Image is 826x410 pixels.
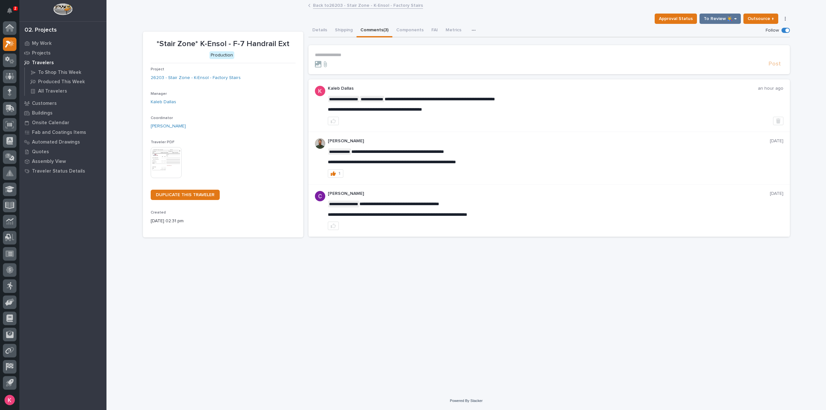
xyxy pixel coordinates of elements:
a: Onsite Calendar [19,118,106,127]
img: ACg8ocJFQJZtOpq0mXhEl6L5cbQXDkmdPAf0fdoBPnlMfqfX=s96-c [315,86,325,96]
p: Fab and Coatings Items [32,130,86,135]
div: 1 [338,171,340,176]
a: All Travelers [25,86,106,95]
a: Projects [19,48,106,58]
a: Back to26203 - Stair Zone - K-Ensol - Factory Stairs [313,1,423,9]
p: 2 [14,6,16,11]
a: My Work [19,38,106,48]
p: Traveler Status Details [32,168,85,174]
a: Fab and Coatings Items [19,127,106,137]
p: Produced This Week [38,79,85,85]
div: Notifications2 [8,8,16,18]
button: Delete post [773,117,783,125]
p: Kaleb Dallas [328,86,758,91]
p: Follow [766,28,779,33]
p: Assembly View [32,159,66,165]
a: Travelers [19,58,106,67]
button: Shipping [331,24,357,37]
button: Comments (3) [357,24,392,37]
a: Assembly View [19,156,106,166]
div: Production [209,51,234,59]
button: 1 [328,169,343,178]
p: [DATE] [770,191,783,196]
a: Automated Drawings [19,137,106,147]
a: Traveler Status Details [19,166,106,176]
span: DUPLICATE THIS TRAVELER [156,193,215,197]
a: Quotes [19,147,106,156]
button: Components [392,24,428,37]
button: To Review 👨‍🏭 → [700,14,741,24]
a: DUPLICATE THIS TRAVELER [151,190,220,200]
a: Buildings [19,108,106,118]
button: users-avatar [3,393,16,407]
button: like this post [328,117,339,125]
a: [PERSON_NAME] [151,123,186,130]
p: Quotes [32,149,49,155]
a: Customers [19,98,106,108]
span: Project [151,67,164,71]
p: To Shop This Week [38,70,81,75]
p: an hour ago [758,86,783,91]
span: Traveler PDF [151,140,175,144]
img: Workspace Logo [53,3,72,15]
a: Produced This Week [25,77,106,86]
button: FAI [428,24,442,37]
div: 02. Projects [25,27,57,34]
img: AItbvmm9XFGwq9MR7ZO9lVE1d7-1VhVxQizPsTd1Fh95=s96-c [315,191,325,201]
button: Notifications [3,4,16,17]
p: Automated Drawings [32,139,80,145]
span: To Review 👨‍🏭 → [704,15,737,23]
p: Customers [32,101,57,106]
p: [DATE] 02:31 pm [151,218,296,225]
button: Post [766,60,783,68]
p: *Stair Zone* K-Ensol - F-7 Handrail Ext [151,39,296,49]
p: Travelers [32,60,54,66]
p: [DATE] [770,138,783,144]
p: Onsite Calendar [32,120,69,126]
a: Kaleb Dallas [151,99,176,105]
button: like this post [328,222,339,230]
button: Approval Status [655,14,697,24]
span: Outsource ↑ [748,15,774,23]
span: Manager [151,92,167,96]
span: Coordinator [151,116,173,120]
a: 26203 - Stair Zone - K-Ensol - Factory Stairs [151,75,241,81]
p: [PERSON_NAME] [328,191,770,196]
p: Projects [32,50,51,56]
p: My Work [32,41,52,46]
a: Powered By Stacker [450,399,482,403]
span: Created [151,211,166,215]
p: [PERSON_NAME] [328,138,770,144]
img: AATXAJw4slNr5ea0WduZQVIpKGhdapBAGQ9xVsOeEvl5=s96-c [315,138,325,149]
p: Buildings [32,110,53,116]
span: Approval Status [659,15,693,23]
button: Outsource ↑ [743,14,778,24]
a: To Shop This Week [25,68,106,77]
p: All Travelers [38,88,67,94]
button: Metrics [442,24,465,37]
button: Details [308,24,331,37]
span: Post [769,60,781,68]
